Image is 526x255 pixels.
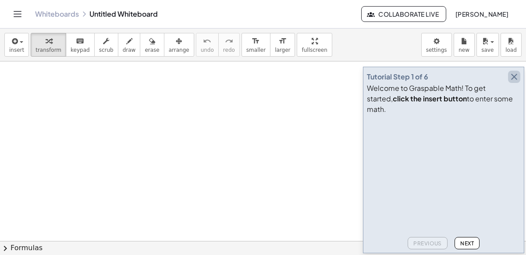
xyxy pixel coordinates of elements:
[196,33,219,57] button: undoundo
[455,10,508,18] span: [PERSON_NAME]
[476,33,499,57] button: save
[94,33,118,57] button: scrub
[278,36,287,47] i: format_size
[302,47,327,53] span: fullscreen
[242,33,270,57] button: format_sizesmaller
[203,36,211,47] i: undo
[201,47,214,53] span: undo
[505,47,517,53] span: load
[123,47,136,53] span: draw
[164,33,194,57] button: arrange
[118,33,141,57] button: draw
[252,36,260,47] i: format_size
[426,47,447,53] span: settings
[367,83,520,115] div: Welcome to Graspable Math! To get started, to enter some math.
[35,10,79,18] a: Whiteboards
[275,47,290,53] span: larger
[71,47,90,53] span: keypad
[76,36,84,47] i: keyboard
[270,33,295,57] button: format_sizelarger
[218,33,240,57] button: redoredo
[99,47,114,53] span: scrub
[66,33,95,57] button: keyboardkeypad
[4,33,29,57] button: insert
[36,47,61,53] span: transform
[145,47,159,53] span: erase
[393,94,467,103] b: click the insert button
[454,33,475,57] button: new
[369,10,439,18] span: Collaborate Live
[223,47,235,53] span: redo
[246,47,266,53] span: smaller
[481,47,494,53] span: save
[460,240,474,247] span: Next
[361,6,446,22] button: Collaborate Live
[225,36,233,47] i: redo
[9,47,24,53] span: insert
[501,33,522,57] button: load
[421,33,452,57] button: settings
[448,6,515,22] button: [PERSON_NAME]
[458,47,469,53] span: new
[11,7,25,21] button: Toggle navigation
[297,33,332,57] button: fullscreen
[455,237,480,249] button: Next
[169,47,189,53] span: arrange
[367,72,428,82] div: Tutorial Step 1 of 6
[140,33,164,57] button: erase
[31,33,66,57] button: transform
